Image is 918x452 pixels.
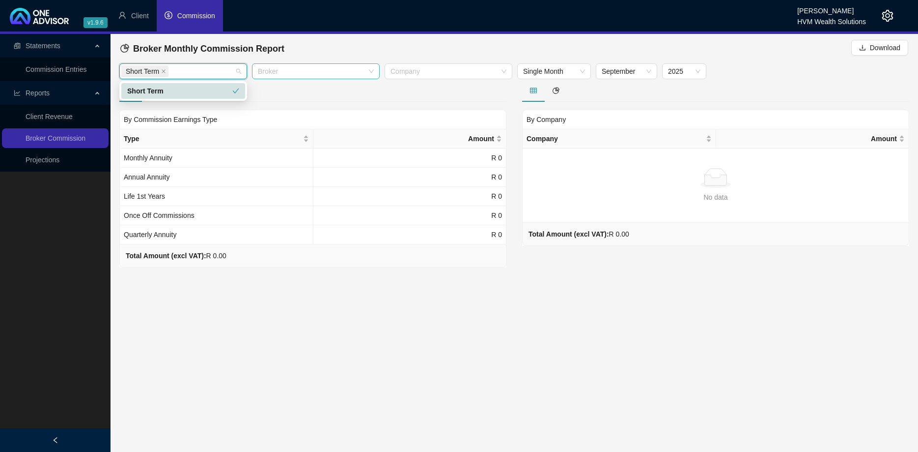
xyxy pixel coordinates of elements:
[127,86,232,96] div: Short Term
[602,64,651,79] span: September
[121,83,245,99] div: Short Term
[851,40,908,56] button: Download
[523,64,585,79] span: Single Month
[83,17,108,28] span: v1.9.6
[120,44,129,53] span: pie-chart
[523,129,716,149] th: Company
[870,42,900,53] span: Download
[126,252,206,260] b: Total Amount (excl VAT):
[26,42,60,50] span: Statements
[126,66,159,77] span: Short Term
[124,173,169,181] span: Annual Annuity
[120,129,313,149] th: Type
[161,69,166,74] span: close
[124,192,165,200] span: Life 1st Years
[527,133,704,144] span: Company
[859,44,866,51] span: download
[124,154,172,162] span: Monthly Annuity
[313,206,507,225] td: R 0
[131,12,149,20] span: Client
[10,8,69,24] img: 2df55531c6924b55f21c4cf5d4484680-logo-light.svg
[126,250,226,261] div: R 0.00
[232,88,239,94] span: check
[522,110,909,129] div: By Company
[553,87,559,94] span: pie-chart
[313,168,507,187] td: R 0
[165,11,172,19] span: dollar
[530,87,537,94] span: table
[317,133,495,144] span: Amount
[668,64,700,79] span: 2025
[882,10,893,22] span: setting
[26,134,85,142] a: Broker Commission
[313,149,507,168] td: R 0
[720,133,897,144] span: Amount
[26,89,50,97] span: Reports
[124,133,301,144] span: Type
[14,90,21,96] span: line-chart
[14,42,21,49] span: reconciliation
[529,229,629,240] div: R 0.00
[26,113,73,121] a: Client Revenue
[124,231,176,239] span: Quarterly Annuity
[52,437,59,444] span: left
[716,129,910,149] th: Amount
[529,230,609,238] b: Total Amount (excl VAT):
[26,65,86,73] a: Commission Entries
[133,44,284,54] span: Broker Monthly Commission Report
[797,13,866,24] div: HVM Wealth Solutions
[797,2,866,13] div: [PERSON_NAME]
[313,225,507,244] td: R 0
[121,65,168,77] span: Short Term
[530,192,901,203] div: No data
[177,12,215,20] span: Commission
[26,156,59,164] a: Projections
[118,11,126,19] span: user
[124,211,195,219] span: Once Off Commissions
[313,129,507,149] th: Amount
[119,110,506,129] div: By Commission Earnings Type
[313,187,507,206] td: R 0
